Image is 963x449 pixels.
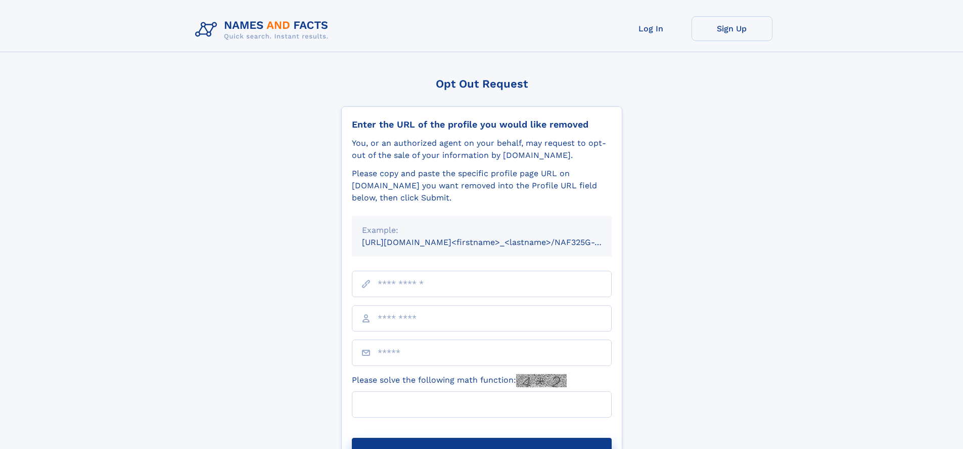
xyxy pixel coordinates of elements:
[352,374,567,387] label: Please solve the following math function:
[362,224,602,236] div: Example:
[352,168,612,204] div: Please copy and paste the specific profile page URL on [DOMAIN_NAME] you want removed into the Pr...
[362,237,631,247] small: [URL][DOMAIN_NAME]<firstname>_<lastname>/NAF325G-xxxxxxxx
[191,16,337,44] img: Logo Names and Facts
[611,16,692,41] a: Log In
[352,137,612,161] div: You, or an authorized agent on your behalf, may request to opt-out of the sale of your informatio...
[352,119,612,130] div: Enter the URL of the profile you would like removed
[692,16,772,41] a: Sign Up
[341,77,622,90] div: Opt Out Request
